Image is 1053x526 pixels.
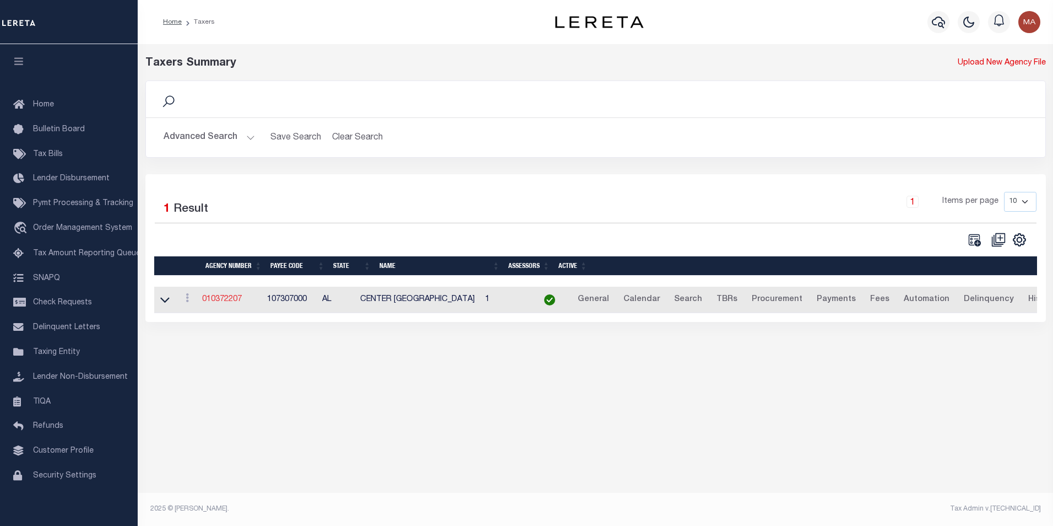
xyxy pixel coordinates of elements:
a: Payments [812,291,861,309]
a: General [573,291,614,309]
span: Bulletin Board [33,126,85,133]
button: Save Search [264,127,328,148]
a: Search [669,291,707,309]
td: 107307000 [263,287,318,314]
span: Lender Non-Disbursement [33,373,128,381]
a: 010372207 [202,296,242,303]
div: 2025 © [PERSON_NAME]. [142,504,596,514]
i: travel_explore [13,222,31,236]
a: Home [163,19,182,25]
button: Advanced Search [164,127,255,148]
span: Taxing Entity [33,348,80,356]
a: Delinquency [959,291,1019,309]
th: State: activate to sort column ascending [329,256,375,276]
a: 1 [907,196,919,208]
span: 1 [164,203,170,215]
a: Fees [865,291,894,309]
img: check-icon-green.svg [544,294,555,305]
span: TIQA [33,398,51,405]
a: Upload New Agency File [958,57,1046,69]
img: svg+xml;base64,PHN2ZyB4bWxucz0iaHR0cDovL3d3dy53My5vcmcvMjAwMC9zdmciIHBvaW50ZXItZXZlbnRzPSJub25lIi... [1018,11,1040,33]
span: Lender Disbursement [33,175,110,183]
span: Order Management System [33,224,132,232]
li: Taxers [182,17,215,27]
a: TBRs [712,291,742,309]
div: Tax Admin v.[TECHNICAL_ID] [604,504,1041,514]
span: Customer Profile [33,447,94,455]
td: AL [318,287,356,314]
span: Tax Bills [33,151,63,158]
a: Automation [899,291,954,309]
span: SNAPQ [33,274,60,282]
span: Tax Amount Reporting Queue [33,250,140,257]
a: Procurement [747,291,807,309]
td: CENTER [GEOGRAPHIC_DATA] [356,287,481,314]
span: Check Requests [33,299,92,307]
label: Result [173,201,208,218]
th: Payee Code: activate to sort column ascending [266,256,329,276]
span: Security Settings [33,472,96,480]
th: Assessors: activate to sort column ascending [504,256,554,276]
span: Home [33,101,54,109]
th: Name: activate to sort column ascending [375,256,504,276]
td: 1 [481,287,531,314]
div: Taxers Summary [145,55,817,72]
img: logo-dark.svg [555,16,643,28]
span: Items per page [942,196,998,208]
span: Refunds [33,422,63,430]
span: Delinquent Letters [33,324,100,331]
a: Calendar [618,291,665,309]
th: Agency Number: activate to sort column ascending [201,256,266,276]
th: Active: activate to sort column ascending [554,256,591,276]
span: Pymt Processing & Tracking [33,200,133,207]
button: Clear Search [328,127,388,148]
